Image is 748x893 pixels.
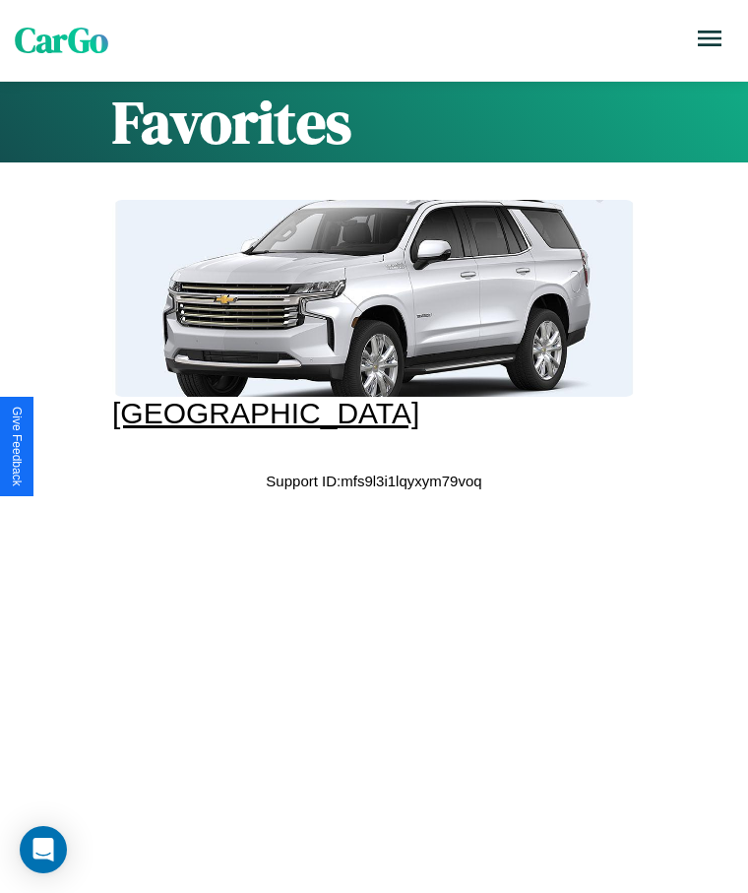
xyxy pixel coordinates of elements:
div: Give Feedback [10,407,24,486]
p: Support ID: mfs9l3i1lqyxym79voq [266,468,481,494]
span: CarGo [15,17,108,64]
div: [GEOGRAPHIC_DATA] [112,397,636,430]
div: Open Intercom Messenger [20,826,67,873]
h1: Favorites [112,82,636,162]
